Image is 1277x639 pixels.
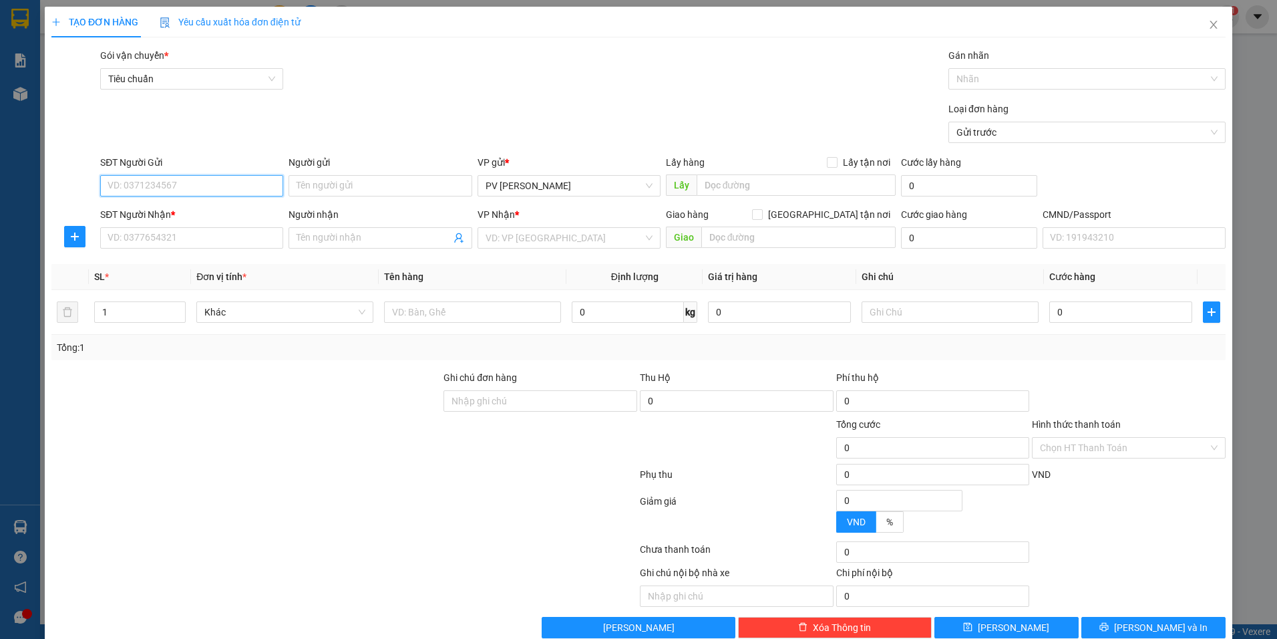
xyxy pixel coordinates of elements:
div: SĐT Người Gửi [100,155,283,170]
span: Cước hàng [1049,271,1095,282]
input: Dọc đường [697,174,896,196]
span: Giao hàng [666,209,709,220]
span: Giao [666,227,701,248]
span: VND [847,517,866,527]
span: Tổng cước [836,419,880,430]
input: Dọc đường [701,227,896,248]
span: % [886,517,893,527]
span: [PERSON_NAME] [978,620,1049,635]
span: printer [1099,622,1109,633]
span: [PERSON_NAME] và In [1114,620,1208,635]
button: plus [64,226,85,247]
div: Giảm giá [638,494,835,539]
span: plus [65,231,85,242]
button: delete [57,301,78,323]
span: plus [51,17,61,27]
span: close [1208,19,1219,30]
img: icon [160,17,170,28]
span: Khác [204,302,365,322]
button: plus [1203,301,1220,323]
span: Yêu cầu xuất hóa đơn điện tử [160,17,301,27]
span: [PERSON_NAME] [603,620,675,635]
div: Chi phí nội bộ [836,565,1030,586]
div: Ghi chú nội bộ nhà xe [640,565,834,586]
input: Nhập ghi chú [640,586,834,607]
input: Cước giao hàng [901,227,1037,249]
span: user-add [453,233,464,243]
label: Cước lấy hàng [901,157,961,168]
div: Người nhận [289,207,472,222]
button: save[PERSON_NAME] [934,617,1079,638]
span: Thu Hộ [640,372,671,383]
input: 0 [708,301,851,323]
span: Lấy tận nơi [838,155,896,170]
button: printer[PERSON_NAME] và In [1081,617,1226,638]
input: Cước lấy hàng [901,175,1037,197]
span: Định lượng [611,271,659,282]
span: Tên hàng [384,271,423,282]
span: PV Nam Đong [486,176,653,196]
span: kg [684,301,697,323]
div: VP gửi [478,155,661,170]
input: Ghi Chú [862,301,1039,323]
label: Gán nhãn [948,50,989,61]
label: Hình thức thanh toán [1032,419,1121,430]
span: VP Nhận [478,209,515,220]
span: SL [94,271,105,282]
div: Người gửi [289,155,472,170]
span: Gói vận chuyển [100,50,168,61]
span: Lấy hàng [666,157,705,168]
button: [PERSON_NAME] [542,617,735,638]
span: [GEOGRAPHIC_DATA] tận nơi [763,207,896,222]
div: Phí thu hộ [836,370,1030,390]
span: Tiêu chuẩn [108,69,275,89]
span: Lấy [666,174,697,196]
button: Close [1195,7,1232,44]
span: Giá trị hàng [708,271,757,282]
input: VD: Bàn, Ghế [384,301,561,323]
div: Chưa thanh toán [638,542,835,565]
span: VND [1032,469,1051,480]
span: TẠO ĐƠN HÀNG [51,17,138,27]
div: Phụ thu [638,467,835,491]
span: delete [798,622,807,633]
span: Đơn vị tính [196,271,246,282]
span: Gửi trước [956,122,1218,142]
label: Loại đơn hàng [948,104,1009,114]
div: CMND/Passport [1043,207,1226,222]
label: Ghi chú đơn hàng [443,372,517,383]
span: Xóa Thông tin [813,620,871,635]
span: plus [1204,307,1220,317]
th: Ghi chú [856,264,1044,290]
div: SĐT Người Nhận [100,207,283,222]
label: Cước giao hàng [901,209,967,220]
button: deleteXóa Thông tin [738,617,932,638]
span: save [963,622,972,633]
input: Ghi chú đơn hàng [443,390,637,412]
div: Tổng: 1 [57,340,493,355]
